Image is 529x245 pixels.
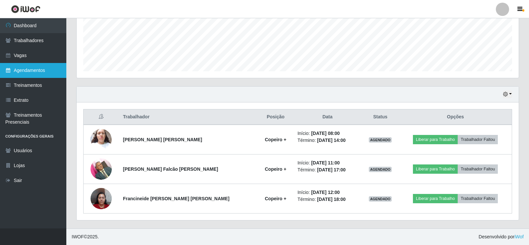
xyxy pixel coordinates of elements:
img: 1750954658696.jpeg [91,125,112,153]
button: Liberar para Trabalho [413,194,458,203]
li: Início: [298,189,358,196]
time: [DATE] 08:00 [311,131,340,136]
span: IWOF [72,234,84,239]
span: AGENDADO [369,196,392,202]
span: © 2025 . [72,233,99,240]
button: Liberar para Trabalho [413,135,458,144]
th: Posição [258,109,294,125]
li: Início: [298,130,358,137]
strong: [PERSON_NAME] [PERSON_NAME] [123,137,202,142]
a: iWof [514,234,524,239]
strong: Copeiro + [265,196,286,201]
span: AGENDADO [369,167,392,172]
strong: Francineide [PERSON_NAME] [PERSON_NAME] [123,196,230,201]
span: AGENDADO [369,137,392,143]
time: [DATE] 18:00 [317,197,346,202]
time: [DATE] 12:00 [311,190,340,195]
img: 1735852864597.jpeg [91,184,112,213]
li: Término: [298,166,358,173]
button: Trabalhador Faltou [458,135,498,144]
img: CoreUI Logo [11,5,40,13]
button: Liberar para Trabalho [413,164,458,174]
span: Desenvolvido por [479,233,524,240]
time: [DATE] 14:00 [317,138,346,143]
img: 1697117733428.jpeg [91,155,112,183]
button: Trabalhador Faltou [458,194,498,203]
th: Trabalhador [119,109,258,125]
time: [DATE] 11:00 [311,160,340,165]
strong: [PERSON_NAME] Falcão [PERSON_NAME] [123,166,218,172]
strong: Copeiro + [265,166,286,172]
button: Trabalhador Faltou [458,164,498,174]
strong: Copeiro + [265,137,286,142]
th: Opções [399,109,512,125]
time: [DATE] 17:00 [317,167,346,172]
li: Término: [298,196,358,203]
li: Término: [298,137,358,144]
th: Data [294,109,362,125]
th: Status [362,109,399,125]
li: Início: [298,159,358,166]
